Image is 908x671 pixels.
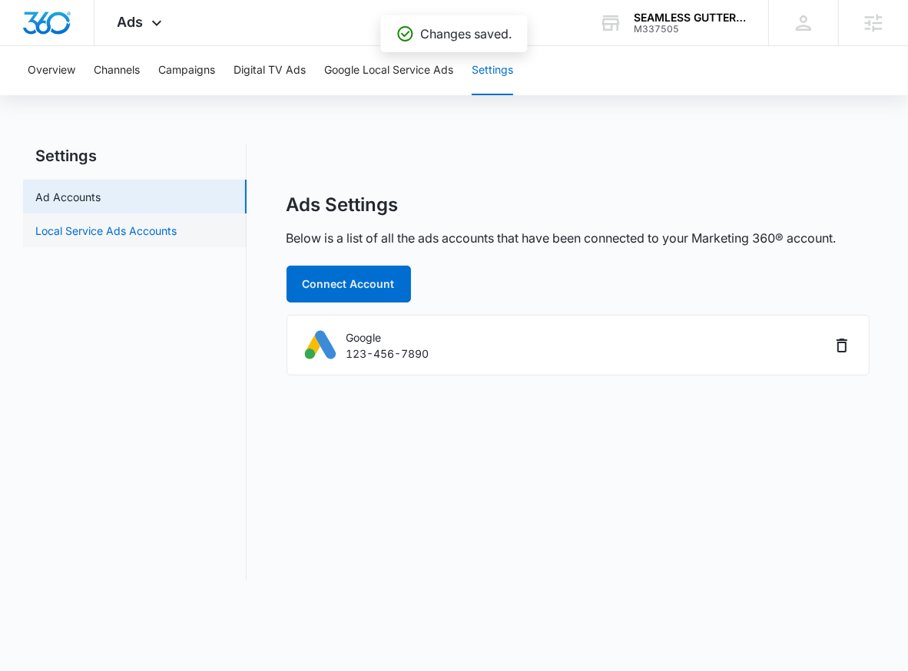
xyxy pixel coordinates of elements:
div: account id [634,24,746,35]
button: Settings [472,46,513,95]
button: Digital TV Ads [234,46,306,95]
button: Channels [94,46,140,95]
img: logo-googleAds.svg [303,328,337,362]
p: 123-456-7890 [346,345,429,362]
button: Overview [28,46,75,95]
p: Changes saved. [421,25,512,43]
div: account name [634,12,746,24]
button: Google Local Service Ads [324,46,453,95]
p: Google [346,329,429,345]
button: Campaigns [158,46,215,95]
h1: Ads Settings [287,193,399,217]
a: Ad Accounts [35,189,101,205]
a: Local Service Ads Accounts [35,223,177,239]
p: Below is a list of all the ads accounts that have been connected to your Marketing 360® account. [287,229,837,247]
h2: Settings [23,144,247,167]
button: Connect Account [287,266,411,302]
span: Ads [118,14,144,30]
